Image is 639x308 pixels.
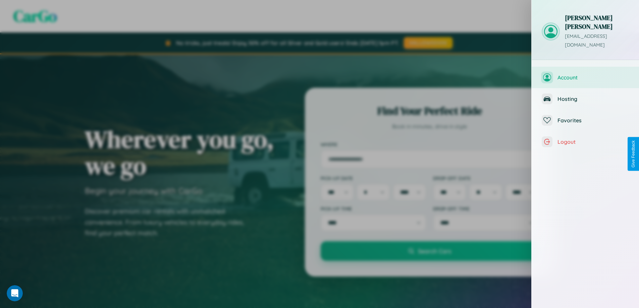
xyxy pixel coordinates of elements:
[565,32,629,50] p: [EMAIL_ADDRESS][DOMAIN_NAME]
[532,110,639,131] button: Favorites
[557,117,629,124] span: Favorites
[557,74,629,81] span: Account
[532,67,639,88] button: Account
[532,131,639,152] button: Logout
[631,140,636,168] div: Give Feedback
[557,138,629,145] span: Logout
[7,285,23,301] iframe: Intercom live chat
[532,88,639,110] button: Hosting
[565,13,629,31] h3: [PERSON_NAME] [PERSON_NAME]
[557,96,629,102] span: Hosting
